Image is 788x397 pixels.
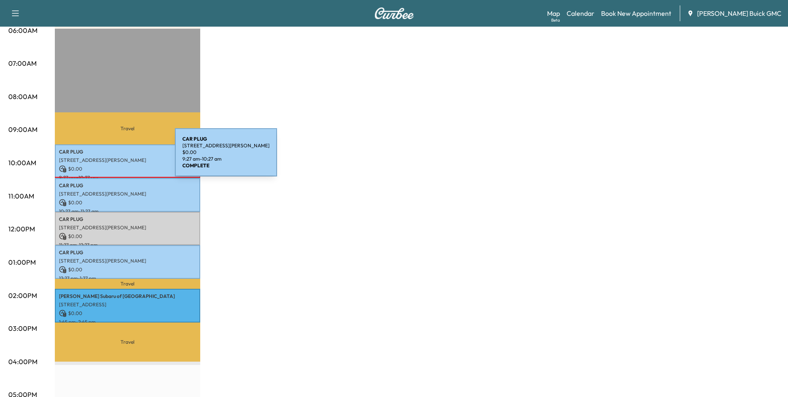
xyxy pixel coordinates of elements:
p: [STREET_ADDRESS][PERSON_NAME] [182,142,270,149]
p: $ 0.00 [182,149,270,156]
div: Beta [551,17,560,23]
p: [STREET_ADDRESS][PERSON_NAME] [59,258,196,264]
b: COMPLETE [182,162,209,169]
b: CAR PLUG [182,136,207,142]
p: 10:00AM [8,158,36,168]
a: MapBeta [547,8,560,18]
p: 03:00PM [8,323,37,333]
p: 9:27 am - 10:27 am [59,174,196,181]
p: 08:00AM [8,92,37,102]
p: [STREET_ADDRESS][PERSON_NAME] [59,157,196,164]
p: $ 0.00 [59,199,196,206]
p: 12:27 pm - 1:27 pm [59,275,196,282]
p: $ 0.00 [59,266,196,273]
p: [STREET_ADDRESS][PERSON_NAME] [59,224,196,231]
p: [PERSON_NAME] Subaru of [GEOGRAPHIC_DATA] [59,293,196,300]
p: CAR PLUG [59,182,196,189]
p: 07:00AM [8,58,37,68]
p: [STREET_ADDRESS] [59,301,196,308]
img: Curbee Logo [374,7,414,19]
p: 01:00PM [8,257,36,267]
p: 02:00PM [8,290,37,300]
p: $ 0.00 [59,165,196,173]
p: [STREET_ADDRESS][PERSON_NAME] [59,191,196,197]
p: 06:00AM [8,25,37,35]
p: 11:27 am - 12:27 pm [59,242,196,248]
p: CAR PLUG [59,149,196,155]
a: Book New Appointment [601,8,671,18]
p: 9:27 am - 10:27 am [182,156,270,162]
span: [PERSON_NAME] Buick GMC [697,8,781,18]
p: Travel [55,323,200,362]
p: 11:00AM [8,191,34,201]
p: 10:27 am - 11:27 am [59,208,196,215]
p: Travel [55,112,200,144]
p: Travel [55,279,200,289]
p: CAR PLUG [59,249,196,256]
p: $ 0.00 [59,233,196,240]
p: 1:45 pm - 2:45 pm [59,319,196,325]
p: 09:00AM [8,124,37,134]
a: Calendar [567,8,594,18]
p: CAR PLUG [59,216,196,223]
p: 04:00PM [8,357,37,367]
p: 12:00PM [8,224,35,234]
p: $ 0.00 [59,310,196,317]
